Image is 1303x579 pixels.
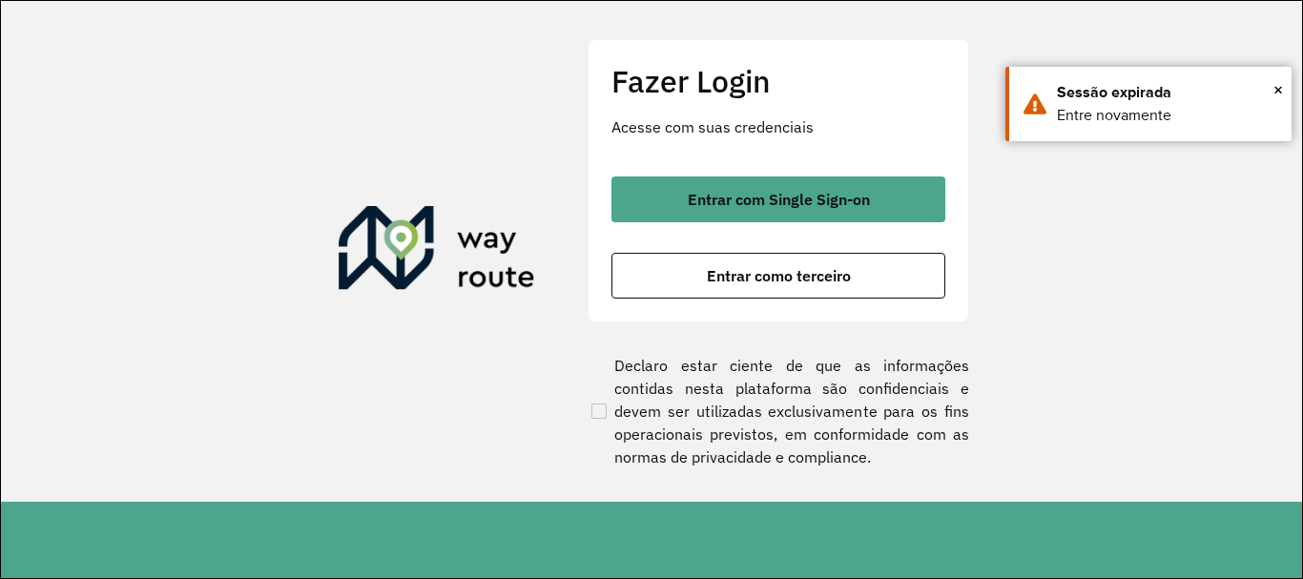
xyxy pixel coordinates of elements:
span: × [1273,75,1283,104]
button: button [611,253,945,299]
p: Acesse com suas credenciais [611,115,945,138]
h2: Fazer Login [611,63,945,99]
label: Declaro estar ciente de que as informações contidas nesta plataforma são confidenciais e devem se... [588,354,969,468]
img: Roteirizador AmbevTech [339,206,535,298]
button: Close [1273,75,1283,104]
div: Entre novamente [1057,104,1277,127]
div: Sessão expirada [1057,81,1277,104]
button: button [611,176,945,222]
span: Entrar com Single Sign-on [688,192,870,207]
span: Entrar como terceiro [707,268,851,283]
